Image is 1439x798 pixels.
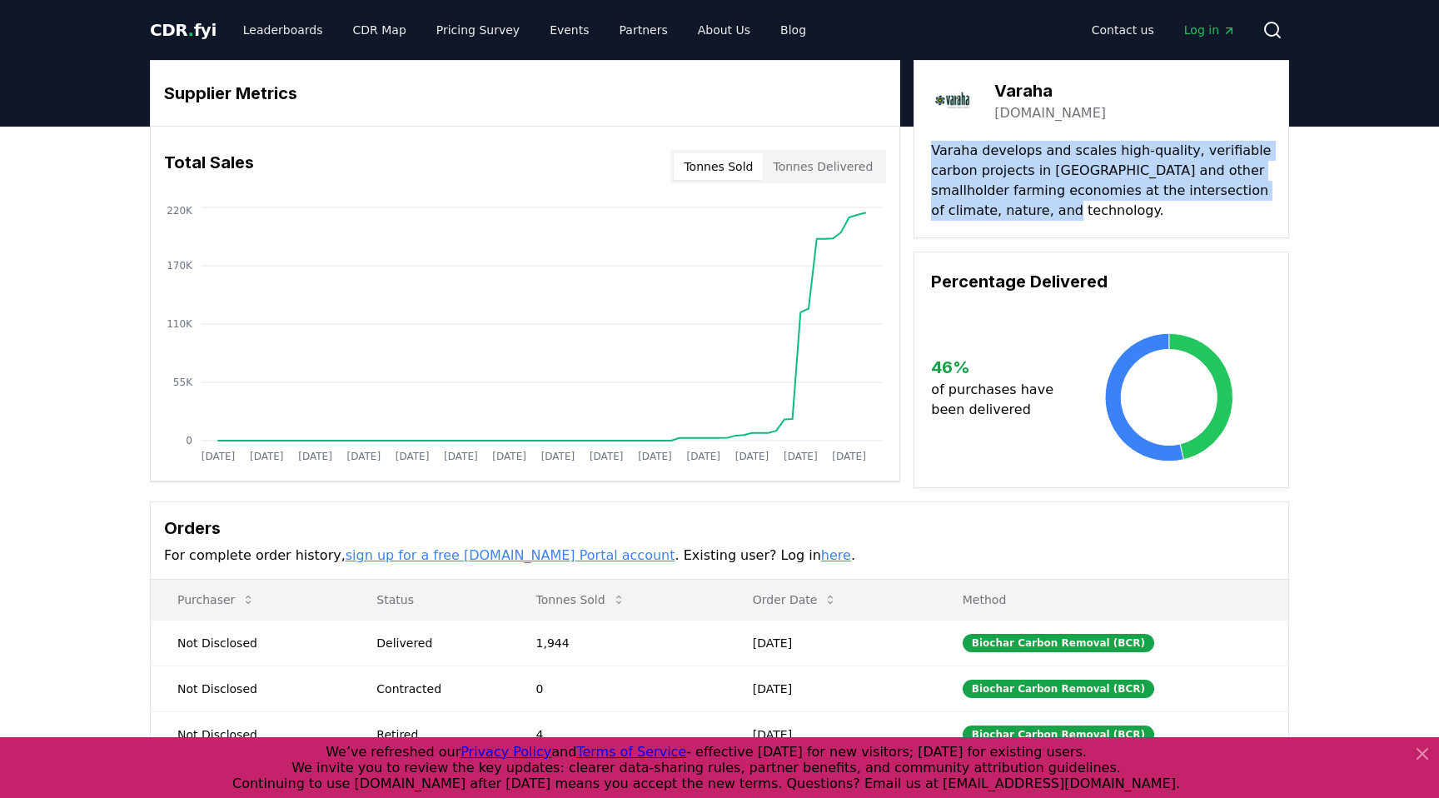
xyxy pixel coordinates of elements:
[164,81,886,106] h3: Supplier Metrics
[1078,15,1168,45] a: Contact us
[298,451,332,462] tspan: [DATE]
[931,77,978,124] img: Varaha-logo
[949,591,1275,608] p: Method
[167,260,193,272] tspan: 170K
[164,150,254,183] h3: Total Sales
[150,20,217,40] span: CDR fyi
[151,620,350,666] td: Not Disclosed
[541,451,575,462] tspan: [DATE]
[735,451,769,462] tspan: [DATE]
[150,18,217,42] a: CDR.fyi
[726,666,936,711] td: [DATE]
[151,666,350,711] td: Not Disclosed
[606,15,681,45] a: Partners
[821,547,851,563] a: here
[167,318,193,330] tspan: 110K
[931,141,1272,221] p: Varaha develops and scales high-quality, verifiable carbon projects in [GEOGRAPHIC_DATA] and othe...
[510,666,726,711] td: 0
[763,153,883,180] button: Tonnes Delivered
[994,103,1106,123] a: [DOMAIN_NAME]
[340,15,420,45] a: CDR Map
[674,153,763,180] button: Tonnes Sold
[164,516,1275,541] h3: Orders
[164,546,1275,566] p: For complete order history, . Existing user? Log in .
[1171,15,1249,45] a: Log in
[1078,15,1249,45] nav: Main
[202,451,236,462] tspan: [DATE]
[186,435,192,446] tspan: 0
[726,620,936,666] td: [DATE]
[523,583,639,616] button: Tonnes Sold
[726,711,936,757] td: [DATE]
[376,635,495,651] div: Delivered
[510,711,726,757] td: 4
[346,547,675,563] a: sign up for a free [DOMAIN_NAME] Portal account
[376,726,495,743] div: Retired
[230,15,336,45] a: Leaderboards
[963,680,1154,698] div: Biochar Carbon Removal (BCR)
[686,451,720,462] tspan: [DATE]
[250,451,284,462] tspan: [DATE]
[151,711,350,757] td: Not Disclosed
[347,451,381,462] tspan: [DATE]
[767,15,819,45] a: Blog
[536,15,602,45] a: Events
[423,15,533,45] a: Pricing Survey
[931,380,1067,420] p: of purchases have been delivered
[963,726,1154,744] div: Biochar Carbon Removal (BCR)
[994,78,1106,103] h3: Varaha
[396,451,430,462] tspan: [DATE]
[173,377,193,388] tspan: 55K
[164,583,268,616] button: Purchaser
[638,451,672,462] tspan: [DATE]
[1184,22,1236,38] span: Log in
[444,451,478,462] tspan: [DATE]
[510,620,726,666] td: 1,944
[363,591,495,608] p: Status
[376,681,495,697] div: Contracted
[931,355,1067,380] h3: 46 %
[739,583,851,616] button: Order Date
[963,634,1154,652] div: Biochar Carbon Removal (BCR)
[590,451,624,462] tspan: [DATE]
[188,20,194,40] span: .
[832,451,866,462] tspan: [DATE]
[492,451,526,462] tspan: [DATE]
[167,205,193,217] tspan: 220K
[784,451,818,462] tspan: [DATE]
[931,269,1272,294] h3: Percentage Delivered
[685,15,764,45] a: About Us
[230,15,819,45] nav: Main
